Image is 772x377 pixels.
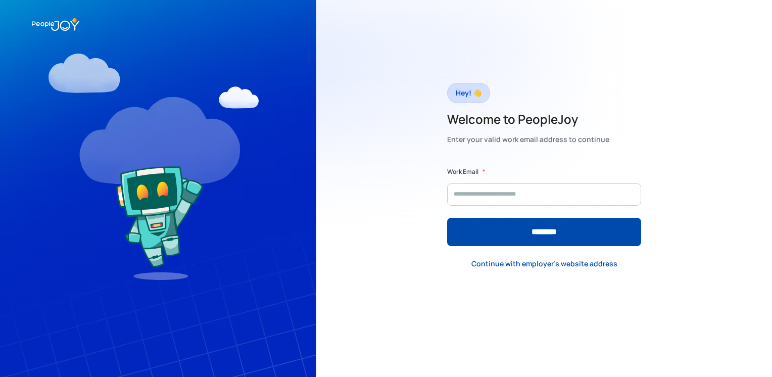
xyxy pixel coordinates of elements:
h2: Welcome to PeopleJoy [447,111,609,127]
div: Continue with employer's website address [471,259,617,269]
div: Enter your valid work email address to continue [447,132,609,147]
label: Work Email [447,167,478,177]
div: Hey! 👋 [456,86,481,100]
form: Form [447,167,641,246]
a: Continue with employer's website address [463,254,625,274]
